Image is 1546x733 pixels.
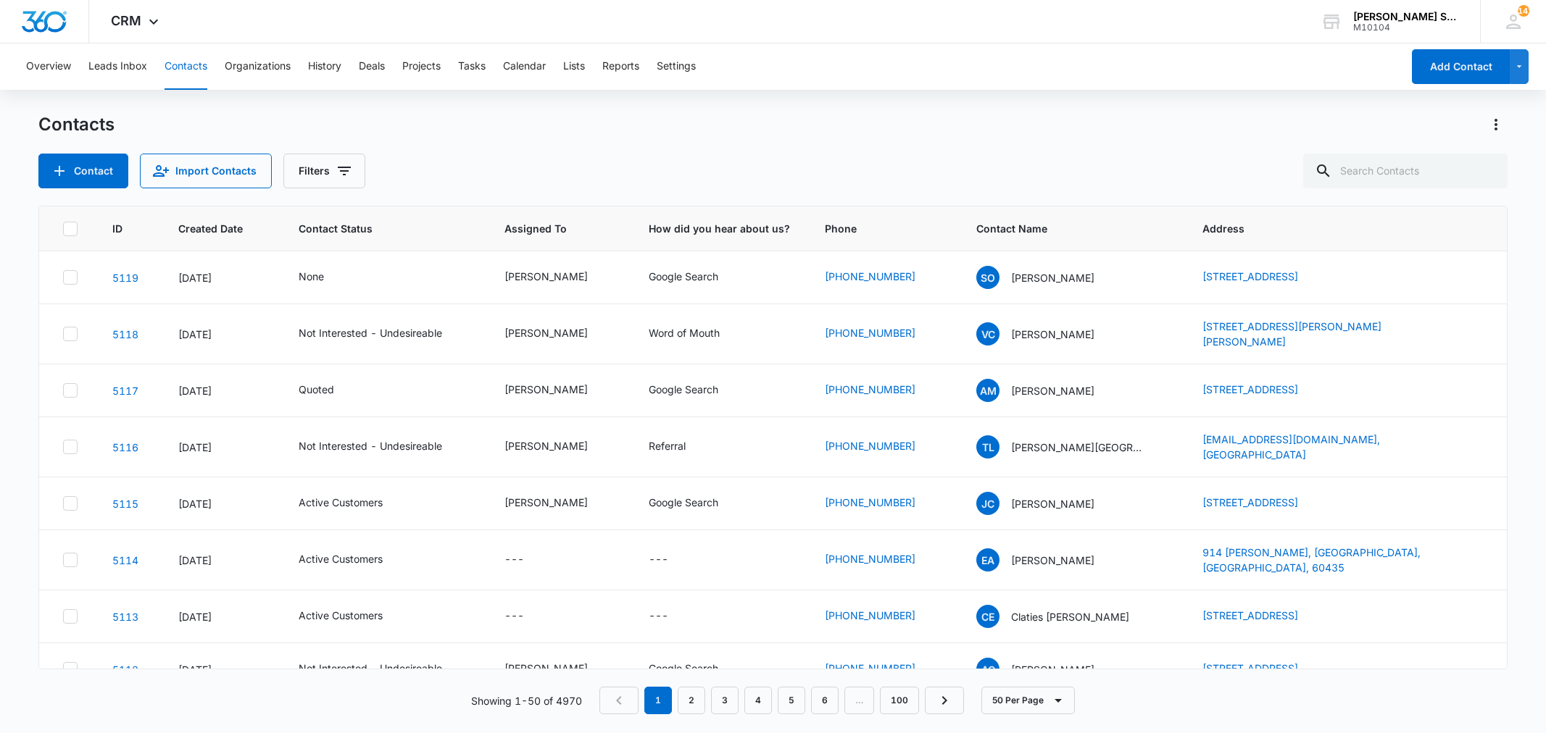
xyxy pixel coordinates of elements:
a: Navigate to contact details page for Abbie Gorgan [112,663,138,676]
div: [DATE] [178,609,264,624]
div: Address - 8517 Eldora SW, Byron Center, MI, 49315 - Select to Edit Field [1202,319,1483,349]
a: Page 4 [744,687,772,714]
button: Actions [1484,113,1508,136]
div: Referral [649,438,686,453]
p: [PERSON_NAME] [1011,383,1094,398]
a: [PHONE_NUMBER] [825,608,915,623]
div: Word of Mouth [649,325,720,340]
div: [PERSON_NAME] [504,269,588,284]
div: How did you hear about us? - Referral - Select to Edit Field [649,438,712,456]
div: Address - 2326 Nantucket lane, Elgin, IL, 60123 - Select to Edit Field [1202,269,1324,286]
div: Contact Status - Quoted - Select to Edit Field [299,382,360,399]
div: Phone - (812) 455-5178 - Select to Edit Field [825,495,942,512]
span: Contact Status [299,221,449,236]
div: Address - 8815 Forest Hills, Dallas, TX, 75218 - Select to Edit Field [1202,495,1324,512]
div: --- [504,608,524,625]
span: CE [976,605,1000,628]
p: [PERSON_NAME] [1011,327,1094,342]
div: How did you hear about us? - Google Search - Select to Edit Field [649,661,744,678]
a: [EMAIL_ADDRESS][DOMAIN_NAME], [GEOGRAPHIC_DATA] [1202,433,1380,461]
div: account name [1353,11,1459,22]
span: Contact Name [976,221,1147,236]
span: Address [1202,221,1462,236]
div: [DATE] [178,553,264,568]
a: [PHONE_NUMBER] [825,438,915,453]
div: Contact Name - Van Cheryl - Select to Edit Field [976,322,1121,345]
div: Contact Status - Active Customers - Select to Edit Field [299,551,409,569]
div: Active Customers [299,495,383,510]
div: How did you hear about us? - Google Search - Select to Edit Field [649,269,744,286]
a: Page 5 [778,687,805,714]
div: None [299,269,324,284]
div: --- [649,551,668,569]
a: [PHONE_NUMBER] [825,495,915,510]
span: SO [976,266,1000,289]
a: [PHONE_NUMBER] [825,551,915,566]
div: Contact Status - Active Customers - Select to Edit Field [299,495,409,512]
span: ID [112,221,122,236]
p: [PERSON_NAME] [1011,553,1094,568]
span: How did you hear about us? [649,221,790,236]
div: Address - 4060 76th, Merrillville, IN, 46410 - Select to Edit Field [1202,608,1324,625]
button: History [308,43,341,90]
button: Organizations [225,43,291,90]
div: Assigned To - Kenneth Florman - Select to Edit Field [504,438,614,456]
span: JC [976,492,1000,515]
div: [DATE] [178,440,264,455]
div: Contact Name - Jack Cinelli - Select to Edit Field [976,492,1121,515]
span: 141 [1518,5,1529,17]
a: Navigate to contact details page for Tanya Lakes [112,441,138,453]
button: Add Contact [38,154,128,188]
a: [STREET_ADDRESS] [1202,662,1298,674]
div: Google Search [649,269,718,284]
a: Navigate to contact details page for Ernestina Aguirre [112,554,138,566]
div: Assigned To - Ted DiMayo - Select to Edit Field [504,269,614,286]
div: Active Customers [299,551,383,566]
div: Phone - (331) 643-9134 - Select to Edit Field [825,269,942,286]
a: Navigate to contact details page for Claties Eldridge [112,611,138,623]
button: Filters [283,154,365,188]
p: [PERSON_NAME] [1011,496,1094,511]
div: [PERSON_NAME] [504,495,588,510]
div: account id [1353,22,1459,33]
p: Showing 1-50 of 4970 [471,693,582,708]
div: [PERSON_NAME] [504,382,588,397]
a: Page 6 [811,687,839,714]
a: [PHONE_NUMBER] [825,325,915,340]
div: Contact Status - Not Interested - Undesireable - Select to Edit Field [299,438,468,456]
div: Phone - (312) 607-0222 - Select to Edit Field [825,661,942,678]
p: [PERSON_NAME] [1011,270,1094,285]
div: [DATE] [178,270,264,285]
div: Phone - (630) 551-2232 - Select to Edit Field [825,382,942,399]
p: [PERSON_NAME][GEOGRAPHIC_DATA] [1011,440,1142,455]
a: [STREET_ADDRESS] [1202,609,1298,621]
p: Claties [PERSON_NAME] [1011,609,1129,624]
span: CRM [111,13,141,28]
input: Search Contacts [1303,154,1508,188]
div: Contact Name - Stephanie O'Malley - Select to Edit Field [976,266,1121,289]
a: Navigate to contact details page for Stephanie O'Malley [112,272,138,284]
button: Projects [402,43,441,90]
a: [PHONE_NUMBER] [825,661,915,676]
div: Not Interested - Undesireable [299,325,442,340]
div: notifications count [1518,5,1529,17]
a: Page 3 [711,687,739,714]
span: Assigned To [504,221,593,236]
button: Contacts [165,43,207,90]
div: How did you hear about us? - - Select to Edit Field [649,551,694,569]
a: Next Page [925,687,964,714]
a: [STREET_ADDRESS][PERSON_NAME][PERSON_NAME] [1202,320,1381,348]
div: [PERSON_NAME] [504,661,588,676]
button: Reports [602,43,639,90]
div: Contact Name - Angie McElhaney - Select to Edit Field [976,379,1121,402]
p: [PERSON_NAME] [1011,662,1094,677]
div: Google Search [649,382,718,397]
div: Assigned To - Kenneth Florman - Select to Edit Field [504,325,614,343]
div: [DATE] [178,383,264,398]
button: 50 Per Page [981,687,1075,714]
button: Add Contact [1412,49,1510,84]
button: Leads Inbox [88,43,147,90]
span: AG [976,658,1000,681]
div: Contact Status - Not Interested - Undesireable - Select to Edit Field [299,325,468,343]
button: Settings [657,43,696,90]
